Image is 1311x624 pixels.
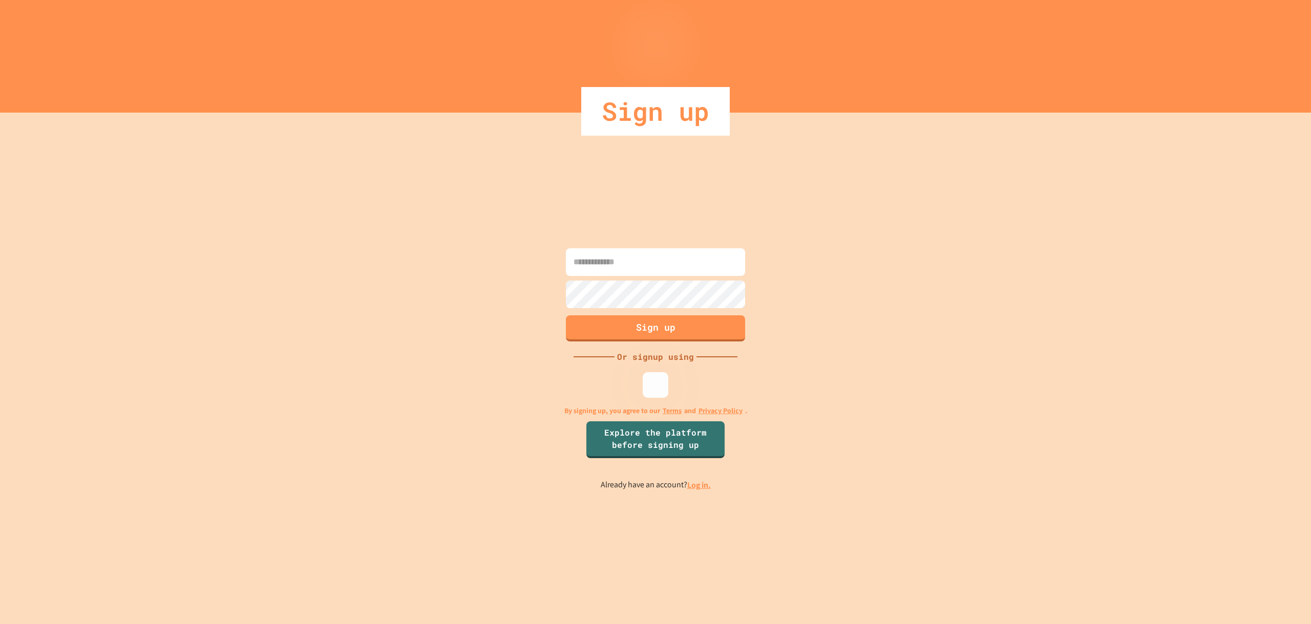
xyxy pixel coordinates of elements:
[663,405,682,416] a: Terms
[581,87,730,136] div: Sign up
[586,421,725,458] a: Explore the platform before signing up
[615,351,696,363] div: Or signup using
[699,405,743,416] a: Privacy Policy
[601,479,711,491] p: Already have an account?
[648,377,663,393] img: google-icon.svg
[566,315,745,341] button: Sign up
[635,15,676,67] img: Logo.svg
[564,405,747,416] p: By signing up, you agree to our and .
[687,480,711,490] a: Log in.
